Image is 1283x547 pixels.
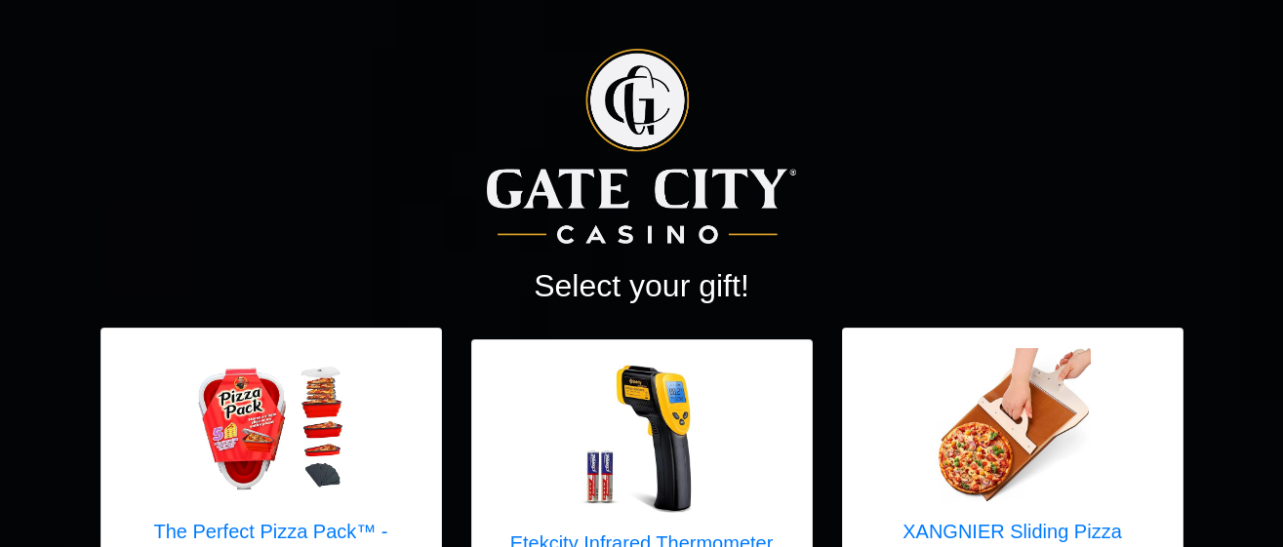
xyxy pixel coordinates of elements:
[193,358,349,496] img: The Perfect Pizza Pack™ - Reusable Pizza Storage Container with 5 Microwavable Serving Trays - BP...
[564,360,720,516] img: Etekcity Infrared Thermometer Temperature Gun 1080, -58°F to 1130°F for Meat Food Pizza Oven Grid...
[935,348,1091,504] img: XANGNIER Sliding Pizza Peel,The Pizza Peel That Transfers Pizza Perfectly,Super Magic Peel Pizza,...
[487,49,795,244] img: Logo
[100,267,1183,304] h2: Select your gift!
